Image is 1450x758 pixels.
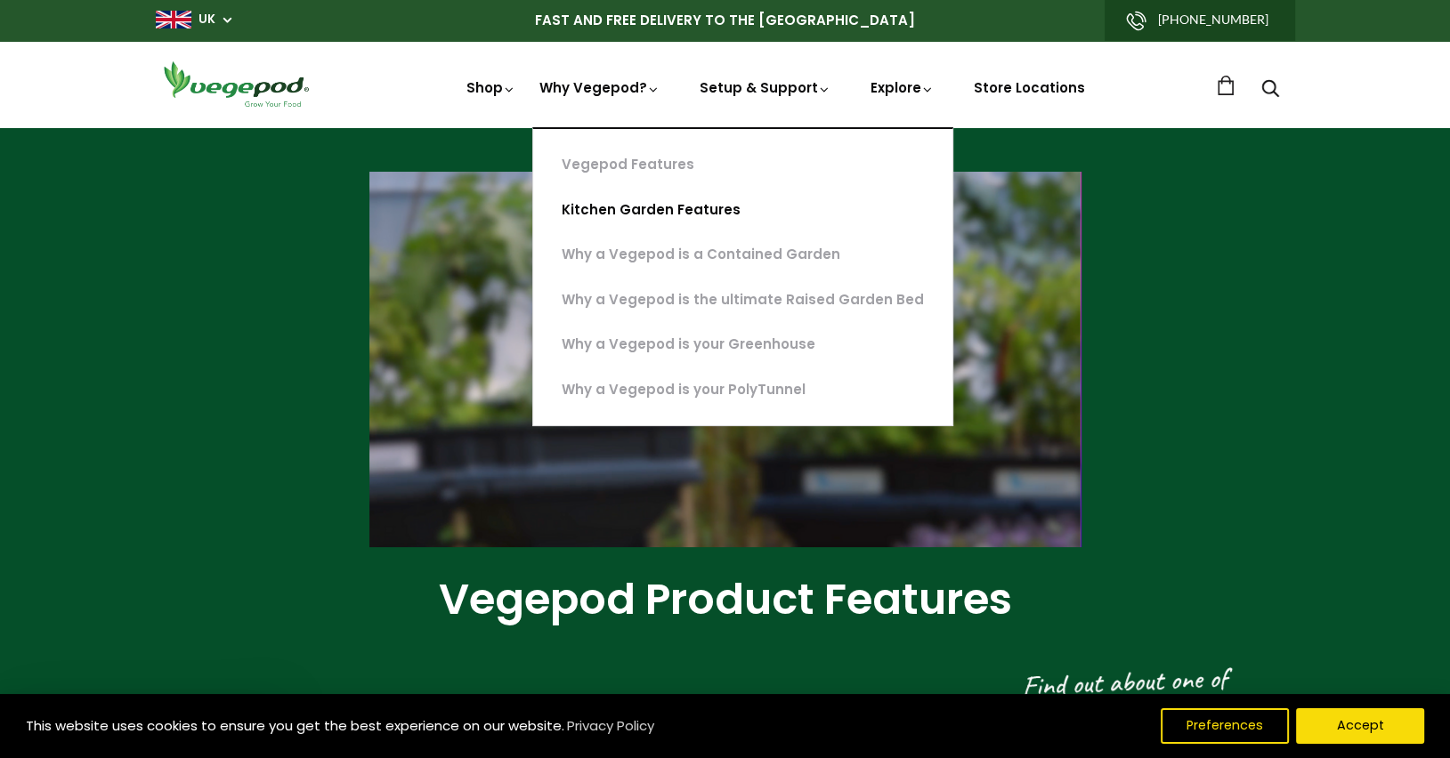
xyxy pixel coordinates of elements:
a: UK [198,11,215,28]
a: Why a Vegepod is a Contained Garden [533,232,952,278]
a: Kitchen Garden Features [533,188,952,233]
img: Vegepod [156,59,316,109]
button: Accept [1296,708,1424,744]
span: This website uses cookies to ensure you get the best experience on our website. [26,716,564,735]
a: Shop [466,78,516,97]
a: Setup & Support [700,78,831,97]
a: Store Locations [974,78,1085,97]
a: Why a Vegepod is your PolyTunnel [533,367,952,413]
a: Vegepod Features [533,142,952,188]
a: Search [1261,81,1279,100]
a: Why a Vegepod is the ultimate Raised Garden Bed [533,278,952,323]
img: gb_large.png [156,11,191,28]
h1: Vegepod Product Features [156,554,1295,676]
a: Why a Vegepod is your Greenhouse [533,322,952,367]
img: Screenshot_2022-02-02_at_11.56.45_800x.png [369,172,1081,547]
a: Explore [871,78,935,97]
button: Preferences [1161,708,1289,744]
a: Privacy Policy (opens in a new tab) [564,710,657,742]
a: Why Vegepod? [539,78,660,218]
